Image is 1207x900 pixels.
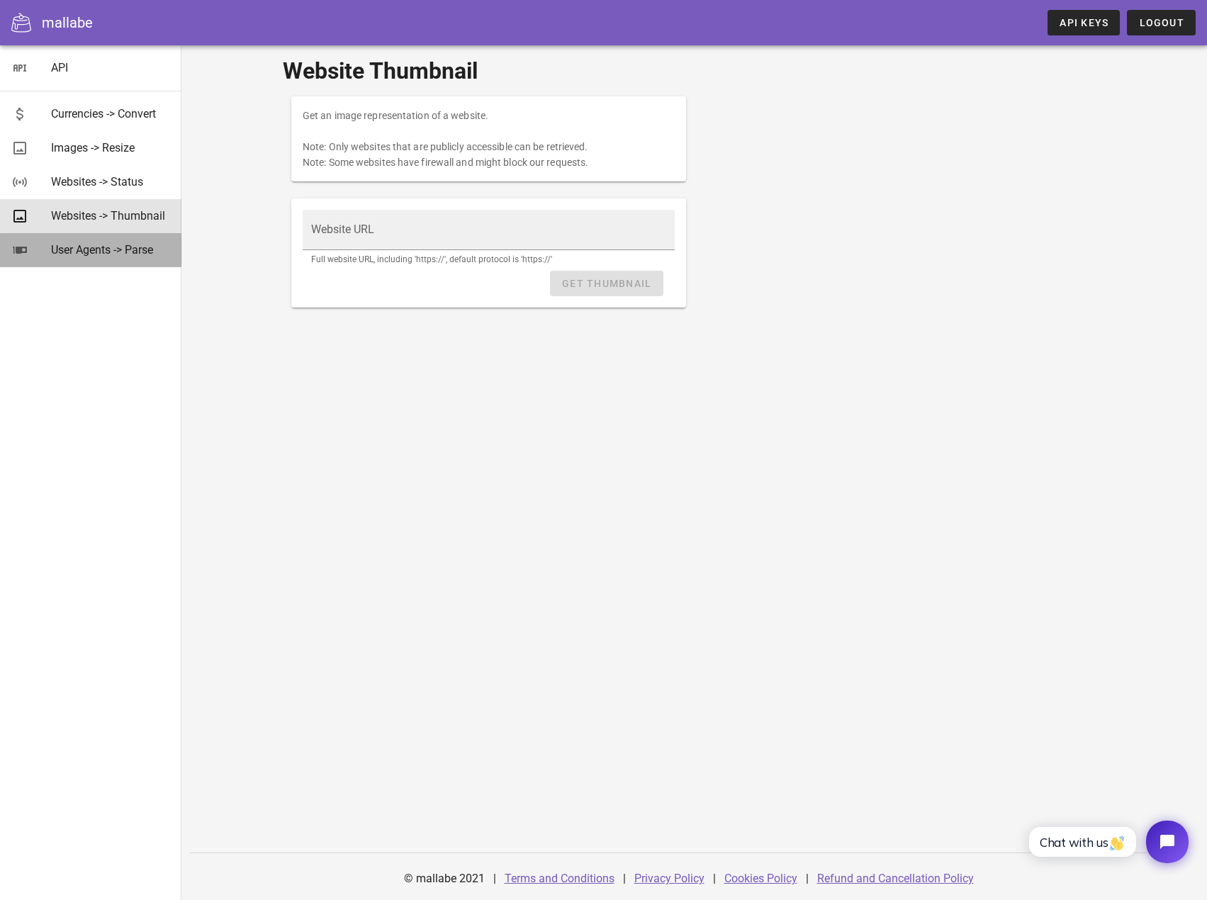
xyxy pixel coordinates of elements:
[291,96,686,181] div: Get an image representation of a website. Note: Only websites that are publicly accessible can be...
[51,175,170,189] div: Websites -> Status
[51,107,170,120] div: Currencies -> Convert
[51,141,170,154] div: Images -> Resize
[283,54,1106,88] h1: Website Thumbnail
[493,862,496,896] div: |
[806,862,809,896] div: |
[713,862,716,896] div: |
[1127,10,1196,35] button: Logout
[1059,17,1108,28] span: API Keys
[817,872,974,885] a: Refund and Cancellation Policy
[1138,17,1184,28] span: Logout
[623,862,626,896] div: |
[1014,809,1201,875] iframe: Tidio Chat
[51,243,170,257] div: User Agents -> Parse
[51,61,170,74] div: API
[51,209,170,223] div: Websites -> Thumbnail
[724,872,797,885] a: Cookies Policy
[395,862,493,896] div: © mallabe 2021
[505,872,614,885] a: Terms and Conditions
[311,255,666,264] div: Full website URL, including 'https://', default protocol is 'https://'
[1048,10,1120,35] a: API Keys
[42,12,93,33] div: mallabe
[634,872,704,885] a: Privacy Policy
